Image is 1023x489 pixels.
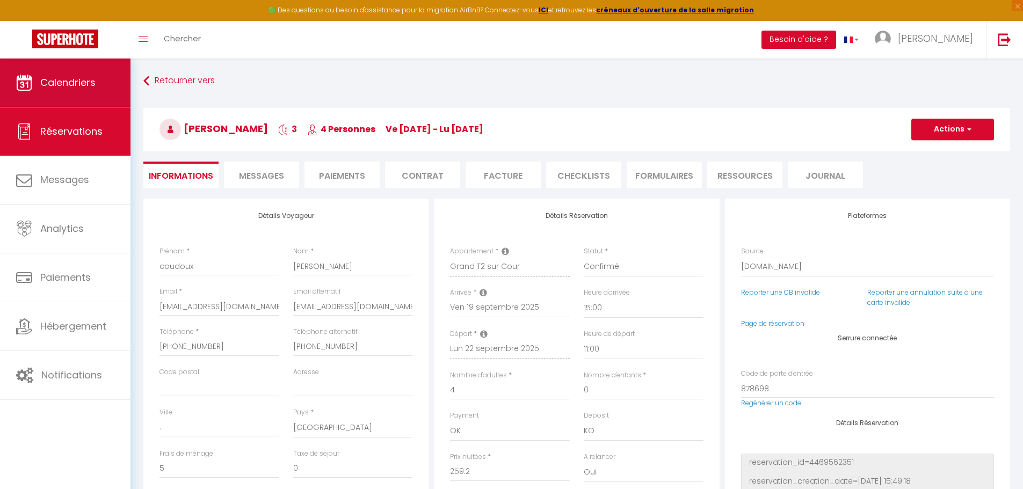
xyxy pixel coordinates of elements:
li: FORMULAIRES [627,162,702,188]
label: Heure de départ [584,329,635,339]
a: Retourner vers [143,71,1010,91]
button: Actions [911,119,994,140]
label: Deposit [584,411,609,421]
label: Email alternatif [293,287,341,297]
label: Frais de ménage [159,449,213,459]
a: créneaux d'ouverture de la salle migration [596,5,754,14]
label: Heure d'arrivée [584,288,630,298]
img: Super Booking [32,30,98,48]
label: Source [741,246,764,257]
label: Taxe de séjour [293,449,339,459]
label: Nombre d'enfants [584,370,641,381]
label: Prix nuitées [450,452,486,462]
h4: Détails Réservation [741,419,994,427]
span: Paiements [40,271,91,284]
label: Départ [450,329,472,339]
span: Analytics [40,222,84,235]
label: A relancer [584,452,615,462]
label: Adresse [293,367,319,377]
h4: Plateformes [741,212,994,220]
a: ICI [539,5,548,14]
img: ... [875,31,891,47]
li: Ressources [707,162,782,188]
label: Arrivée [450,288,471,298]
button: Besoin d'aide ? [761,31,836,49]
h4: Détails Réservation [450,212,703,220]
span: Réservations [40,125,103,138]
span: Messages [40,173,89,186]
li: Facture [466,162,541,188]
label: Appartement [450,246,494,257]
span: Messages [239,170,284,182]
label: Ville [159,407,172,418]
a: Chercher [156,21,209,59]
a: Page de réservation [741,319,804,328]
label: Code de porte d'entrée [741,369,813,379]
li: Paiements [304,162,380,188]
button: Ouvrir le widget de chat LiveChat [9,4,41,37]
span: Calendriers [40,76,96,89]
span: 3 [278,123,297,135]
span: Notifications [41,368,102,382]
label: Nombre d'adultes [450,370,507,381]
label: Payment [450,411,479,421]
span: [PERSON_NAME] [159,122,268,135]
span: Hébergement [40,319,106,333]
span: 4 Personnes [307,123,375,135]
span: [PERSON_NAME] [898,32,973,45]
label: Nom [293,246,309,257]
img: logout [998,33,1011,46]
a: Reporter une annulation suite à une carte invalide [867,288,983,307]
h4: Détails Voyageur [159,212,412,220]
label: Statut [584,246,603,257]
label: Prénom [159,246,185,257]
a: Regénérer un code [741,398,801,407]
span: Chercher [164,33,201,44]
h4: Serrure connectée [741,334,994,342]
li: Contrat [385,162,460,188]
label: Téléphone alternatif [293,327,358,337]
li: Journal [788,162,863,188]
label: Téléphone [159,327,194,337]
li: Informations [143,162,219,188]
label: Code postal [159,367,199,377]
a: ... [PERSON_NAME] [867,21,986,59]
span: ve [DATE] - lu [DATE] [386,123,483,135]
label: Email [159,287,177,297]
label: Pays [293,407,309,418]
a: Reporter une CB invalide [741,288,820,297]
li: CHECKLISTS [546,162,621,188]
